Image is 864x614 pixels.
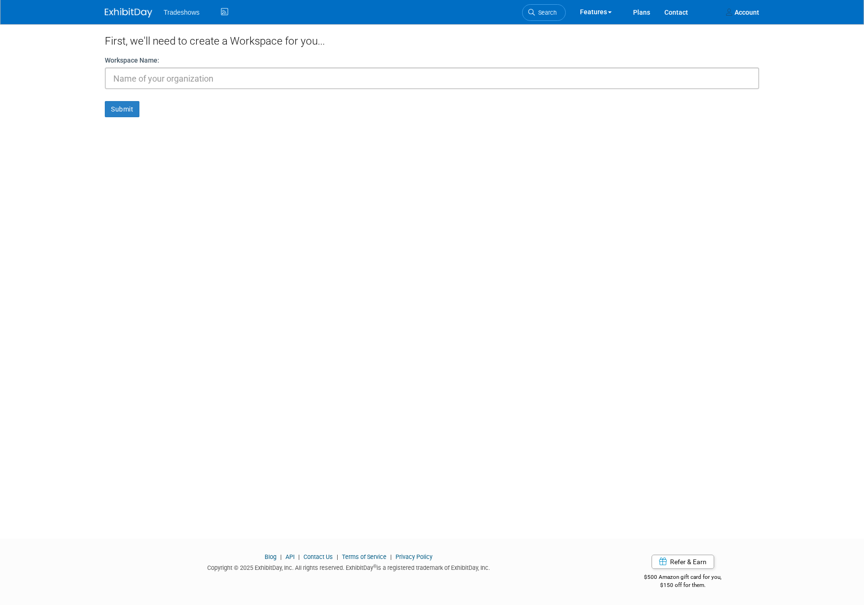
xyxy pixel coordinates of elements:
span: | [334,553,340,560]
span: | [278,553,284,560]
div: $150 off for them. [607,581,760,589]
a: Features [573,1,626,24]
div: Copyright © 2025 ExhibitDay, Inc. All rights reserved. ExhibitDay is a registered trademark of Ex... [105,561,592,572]
div: First, we'll need to create a Workspace for you... [105,24,759,56]
a: Contact Us [303,553,333,560]
span: Tradeshows [164,9,200,16]
a: Refer & Earn [652,555,714,569]
a: Terms of Service [342,553,386,560]
span: Search [535,9,557,16]
a: Blog [265,553,276,560]
a: Privacy Policy [395,553,432,560]
a: API [285,553,294,560]
button: Submit [105,101,139,117]
input: Name of your organization [105,67,759,89]
label: Workspace Name: [105,56,159,65]
span: | [296,553,302,560]
a: Search [522,4,566,21]
span: | [388,553,394,560]
div: $500 Amazon gift card for you, [607,567,760,589]
img: ExhibitDay [105,8,152,18]
sup: ® [373,564,377,569]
